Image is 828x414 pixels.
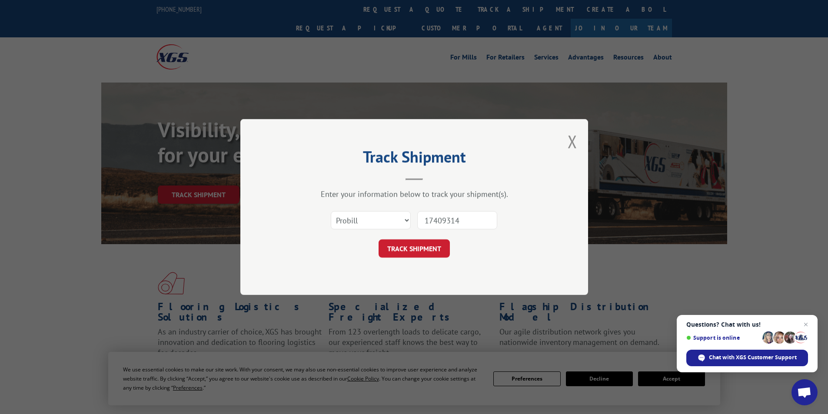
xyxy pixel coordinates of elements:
[791,379,818,405] div: Open chat
[379,239,450,258] button: TRACK SHIPMENT
[284,189,545,199] div: Enter your information below to track your shipment(s).
[284,151,545,167] h2: Track Shipment
[709,354,797,361] span: Chat with XGS Customer Support
[686,350,808,366] div: Chat with XGS Customer Support
[568,130,577,153] button: Close modal
[686,335,759,341] span: Support is online
[417,211,497,229] input: Number(s)
[801,319,811,330] span: Close chat
[686,321,808,328] span: Questions? Chat with us!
